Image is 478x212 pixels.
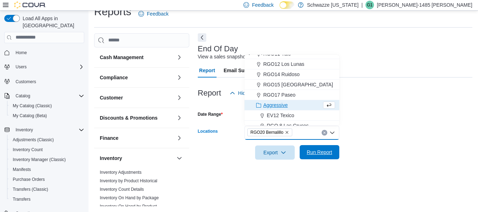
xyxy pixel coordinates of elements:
a: Feedback [136,7,171,21]
span: Manifests [10,165,84,174]
a: Inventory Count Details [100,187,144,192]
span: My Catalog (Classic) [13,103,52,109]
span: RGO12 Los Lunas [263,61,304,68]
a: Transfers (Classic) [10,185,51,194]
label: Locations [198,128,218,134]
button: Purchase Orders [7,174,87,184]
button: RGO14 Ruidoso [244,69,339,80]
h3: Finance [100,134,119,142]
span: Purchase Orders [10,175,84,184]
span: RGO20 Bernalillo [250,129,283,136]
span: RGO17 Paseo [263,91,295,98]
span: Export [259,145,290,160]
button: RGO12 Los Lunas [244,59,339,69]
span: RGO14 Ruidoso [263,71,300,78]
h3: Customer [100,94,123,101]
button: My Catalog (Beta) [7,111,87,121]
button: Cash Management [100,54,174,61]
span: Adjustments (Classic) [13,137,54,143]
a: Inventory Manager (Classic) [10,155,69,164]
span: Inventory On Hand by Package [100,195,159,201]
h3: Compliance [100,74,128,81]
button: Manifests [7,165,87,174]
span: Aggressive [263,102,288,109]
a: My Catalog (Classic) [10,102,55,110]
button: Transfers [7,194,87,204]
span: Load All Apps in [GEOGRAPHIC_DATA] [20,15,84,29]
span: Inventory Manager (Classic) [13,157,66,162]
p: [PERSON_NAME]-1485 [PERSON_NAME] [377,1,472,9]
span: Feedback [147,10,168,17]
span: Inventory Manager (Classic) [10,155,84,164]
button: Remove RGO20 Bernalillo from selection in this group [285,130,289,134]
h1: Reports [94,5,131,19]
a: Inventory On Hand by Product [100,204,157,209]
button: RGO17 Paseo [244,90,339,100]
span: Transfers [10,195,84,204]
span: Manifests [13,167,31,172]
button: Users [1,62,87,72]
h3: Report [198,89,221,97]
button: Aggressive [244,100,339,110]
a: Customers [13,78,39,86]
span: My Catalog (Beta) [10,111,84,120]
span: Transfers [13,196,30,202]
span: Customers [16,79,36,85]
button: Users [13,63,29,71]
span: Users [13,63,84,71]
span: Users [16,64,27,70]
button: Discounts & Promotions [100,114,174,121]
p: Schwazze [US_STATE] [307,1,359,9]
button: Clear input [322,130,327,136]
input: Dark Mode [280,1,294,9]
button: RGO 8 Las Cruces [244,121,339,131]
a: Inventory by Product Historical [100,178,157,183]
button: Inventory [175,154,184,162]
a: My Catalog (Beta) [10,111,50,120]
span: Inventory [16,127,33,133]
a: Manifests [10,165,34,174]
button: Customer [100,94,174,101]
span: G1 [367,1,373,9]
button: Customer [175,93,184,102]
h3: Discounts & Promotions [100,114,157,121]
span: Transfers (Classic) [10,185,84,194]
p: | [361,1,363,9]
span: RGO15 [GEOGRAPHIC_DATA] [263,81,333,88]
h3: Inventory [100,155,122,162]
span: Catalog [13,92,84,100]
span: Adjustments (Classic) [10,136,84,144]
button: Inventory Count [7,145,87,155]
label: Date Range [198,111,223,117]
span: My Catalog (Beta) [13,113,47,119]
span: Report [199,63,215,78]
span: Inventory [13,126,84,134]
button: Inventory [100,155,174,162]
a: Inventory On Hand by Package [100,195,159,200]
button: Finance [100,134,174,142]
button: Transfers (Classic) [7,184,87,194]
span: EV12 Texico [267,112,294,119]
span: Hide Parameters [238,90,275,97]
span: Catalog [16,93,30,99]
button: Inventory [1,125,87,135]
button: Next [198,33,206,42]
span: Transfers (Classic) [13,187,48,192]
a: Purchase Orders [10,175,48,184]
span: Run Report [307,149,332,156]
span: Home [13,48,84,57]
button: Customers [1,76,87,86]
button: RGO15 [GEOGRAPHIC_DATA] [244,80,339,90]
span: Purchase Orders [13,177,45,182]
span: Inventory Count [13,147,43,153]
span: Home [16,50,27,56]
button: My Catalog (Classic) [7,101,87,111]
span: RGO 8 Las Cruces [267,122,309,129]
button: Catalog [13,92,33,100]
a: Adjustments (Classic) [10,136,57,144]
button: Inventory [13,126,36,134]
span: Feedback [252,1,273,8]
img: Cova [14,1,46,8]
span: My Catalog (Classic) [10,102,84,110]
